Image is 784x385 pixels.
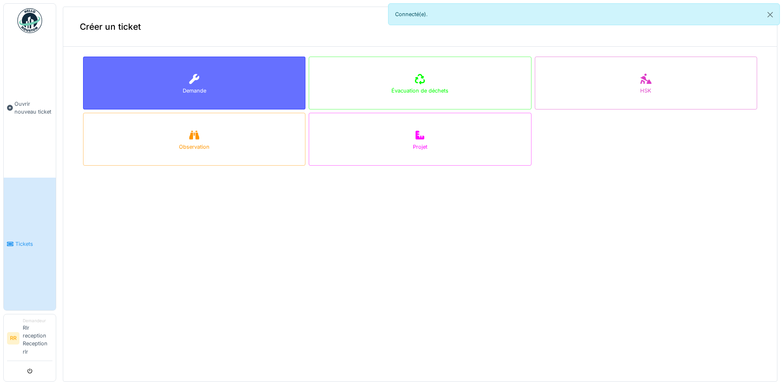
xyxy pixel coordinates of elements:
li: Rlr reception Reception rlr [23,318,52,359]
div: Demandeur [23,318,52,324]
a: Ouvrir nouveau ticket [4,38,56,178]
span: Ouvrir nouveau ticket [14,100,52,116]
span: Tickets [15,240,52,248]
div: HSK [640,87,651,95]
a: Tickets [4,178,56,310]
div: Connecté(e). [388,3,780,25]
div: Projet [413,143,427,151]
button: Close [761,4,779,26]
div: Observation [179,143,210,151]
div: Évacuation de déchets [391,87,448,95]
img: Badge_color-CXgf-gQk.svg [17,8,42,33]
div: Demande [183,87,206,95]
a: RR DemandeurRlr reception Reception rlr [7,318,52,361]
div: Créer un ticket [63,7,777,47]
li: RR [7,332,19,345]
